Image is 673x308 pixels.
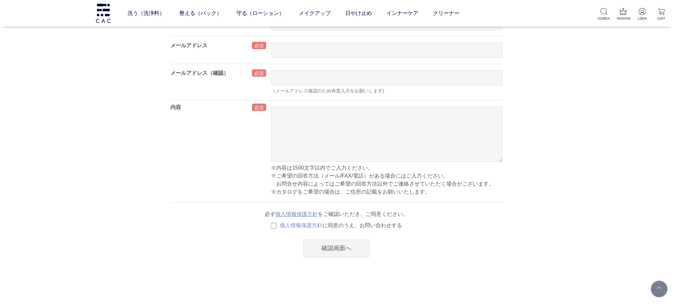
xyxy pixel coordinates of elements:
a: 洗う（洗浄料） [127,4,165,23]
a: SEARCH [598,8,610,21]
p: SEARCH [598,16,610,21]
p: CART [655,16,668,21]
a: 日やけ止め [345,4,372,23]
img: logo [95,4,112,23]
a: LOGIN [636,8,648,21]
p: ※ご希望の回答方法（メール/FAX/電話）がある場合にはご入力ください。 [271,172,503,180]
div: （メールアドレス確認のため再度入力をお願いします) [271,87,503,94]
p: ※内容は1500文字以内でご入力ください。 [271,164,503,172]
a: RANKING [617,8,630,21]
p: LOGIN [636,16,648,21]
a: 整える（パック） [179,4,222,23]
a: メイクアップ [299,4,331,23]
div: 確認画面へ [303,240,370,257]
a: 個人情報保護方針 [276,212,318,217]
input: 個人情報保護方針に同意のうえ、お問い合わせする [271,223,277,229]
p: ※カタログをご希望の場合は、ご住所の記載をお願いいたします。 [271,188,503,196]
a: 個人情報保護方針 [280,223,322,229]
a: 守る（ローション） [236,4,284,23]
p: RANKING [617,16,630,21]
label: に同意のうえ、お問い合わせする [271,223,402,229]
a: インナーケア [386,4,418,23]
label: メールアドレス [171,43,208,48]
p: 必ず をご確認いただき、ご同意ください。 [171,211,503,219]
label: メールアドレス（確認） [171,70,229,76]
a: クリーナー [433,4,460,23]
label: 内容 [171,104,181,110]
p: お問合せ内容によってはご希望の回答方法以外でご連絡させていただく場合がございます。 [277,180,503,188]
a: CART [655,8,668,21]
